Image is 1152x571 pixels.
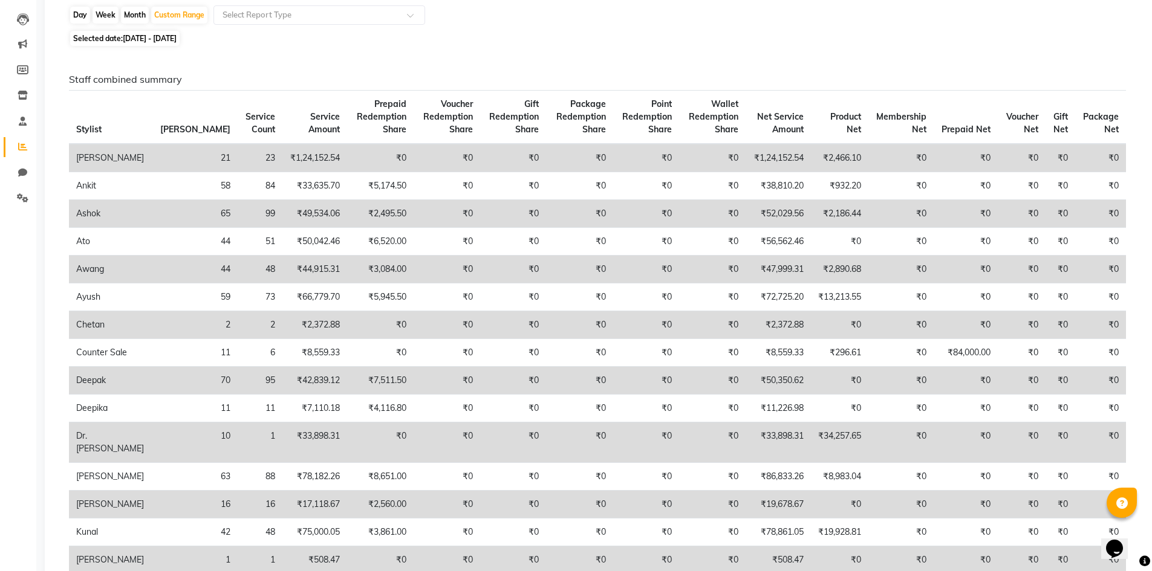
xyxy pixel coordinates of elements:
td: ₹0 [934,256,998,283]
td: Ankit [69,172,153,200]
td: ₹0 [679,422,746,463]
span: Package Net [1083,111,1119,135]
td: ₹7,110.18 [282,395,347,422]
td: ₹0 [1046,200,1075,228]
td: ₹2,560.00 [347,491,414,518]
td: ₹42,839.12 [282,367,347,395]
td: ₹0 [934,395,998,422]
td: ₹84,000.00 [934,339,998,367]
td: ₹0 [679,283,746,311]
td: 10 [153,422,238,463]
td: ₹2,372.88 [282,311,347,339]
td: 58 [153,172,238,200]
td: Kunal [69,518,153,546]
td: ₹0 [679,491,746,518]
td: ₹0 [414,339,480,367]
td: ₹0 [811,395,868,422]
td: ₹0 [1075,367,1126,395]
span: Selected date: [70,31,180,46]
span: Gift Redemption Share [489,98,539,135]
td: ₹0 [613,491,679,518]
td: ₹0 [613,283,679,311]
td: ₹0 [414,283,480,311]
td: ₹78,861.05 [746,518,811,546]
td: ₹0 [679,311,746,339]
td: ₹0 [1075,311,1126,339]
td: ₹0 [1046,256,1075,283]
td: 21 [153,144,238,172]
td: ₹0 [679,463,746,491]
td: ₹0 [868,172,934,200]
td: ₹3,861.00 [347,518,414,546]
td: ₹8,651.00 [347,463,414,491]
td: ₹0 [613,228,679,256]
td: ₹0 [1046,172,1075,200]
td: ₹34,257.65 [811,422,868,463]
td: ₹0 [613,463,679,491]
div: Month [121,7,149,24]
td: ₹0 [546,256,613,283]
td: 48 [238,256,283,283]
td: ₹0 [679,256,746,283]
td: ₹0 [998,200,1045,228]
td: 73 [238,283,283,311]
td: ₹0 [1046,228,1075,256]
td: Ayush [69,283,153,311]
td: ₹0 [480,518,546,546]
td: 16 [153,491,238,518]
td: 65 [153,200,238,228]
td: ₹0 [1046,283,1075,311]
td: ₹0 [480,256,546,283]
td: ₹932.20 [811,172,868,200]
td: ₹0 [998,395,1045,422]
td: ₹38,810.20 [746,172,811,200]
td: ₹0 [1046,395,1075,422]
td: ₹0 [811,228,868,256]
td: ₹0 [868,144,934,172]
span: Service Amount [308,111,340,135]
td: ₹2,372.88 [746,311,811,339]
td: ₹0 [998,463,1045,491]
td: ₹6,520.00 [347,228,414,256]
td: 99 [238,200,283,228]
td: ₹75,000.05 [282,518,347,546]
td: ₹0 [414,144,480,172]
td: ₹0 [868,518,934,546]
td: ₹33,898.31 [746,422,811,463]
td: ₹0 [546,200,613,228]
td: ₹0 [998,144,1045,172]
td: ₹0 [480,144,546,172]
td: ₹0 [414,200,480,228]
td: ₹13,213.55 [811,283,868,311]
td: ₹0 [998,422,1045,463]
td: ₹0 [480,395,546,422]
td: Awang [69,256,153,283]
td: ₹17,118.67 [282,491,347,518]
td: ₹8,559.33 [282,339,347,367]
td: ₹0 [868,256,934,283]
td: ₹0 [868,395,934,422]
td: 48 [238,518,283,546]
td: ₹2,466.10 [811,144,868,172]
td: ₹0 [934,463,998,491]
td: ₹50,042.46 [282,228,347,256]
td: ₹5,945.50 [347,283,414,311]
span: [DATE] - [DATE] [123,34,177,43]
td: ₹86,833.26 [746,463,811,491]
td: 84 [238,172,283,200]
td: ₹0 [679,172,746,200]
td: 16 [238,491,283,518]
td: ₹0 [868,283,934,311]
td: ₹0 [679,339,746,367]
td: ₹0 [998,367,1045,395]
td: ₹1,24,152.54 [746,144,811,172]
td: ₹0 [546,228,613,256]
td: 23 [238,144,283,172]
td: 95 [238,367,283,395]
td: ₹47,999.31 [746,256,811,283]
td: ₹0 [1075,256,1126,283]
td: ₹0 [1075,339,1126,367]
td: ₹0 [347,339,414,367]
td: Deepak [69,367,153,395]
td: ₹0 [613,256,679,283]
